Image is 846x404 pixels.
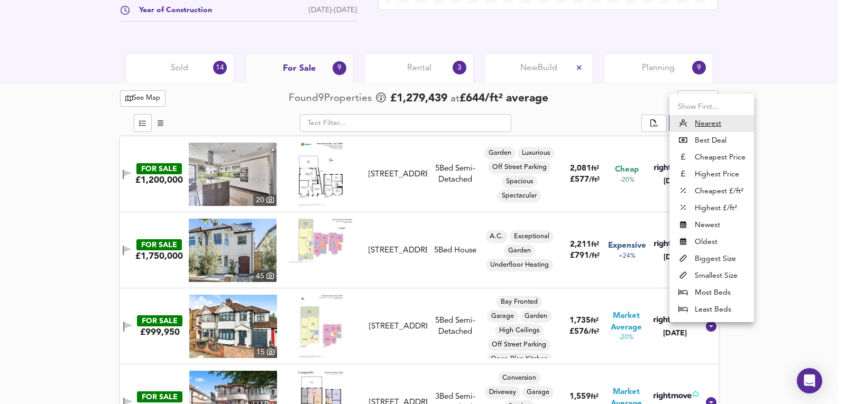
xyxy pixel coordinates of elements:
[669,200,754,217] li: Highest £/ft²
[669,301,754,318] li: Least Beds
[669,284,754,301] li: Most Beds
[669,233,754,250] li: Oldest
[669,132,754,149] li: Best Deal
[797,368,822,393] div: Open Intercom Messenger
[669,166,754,183] li: Highest Price
[669,267,754,284] li: Smallest Size
[669,183,754,200] li: Cheapest £/ft²
[695,118,721,129] u: Nearest
[669,149,754,166] li: Cheapest Price
[669,250,754,267] li: Biggest Size
[669,217,754,233] li: Newest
